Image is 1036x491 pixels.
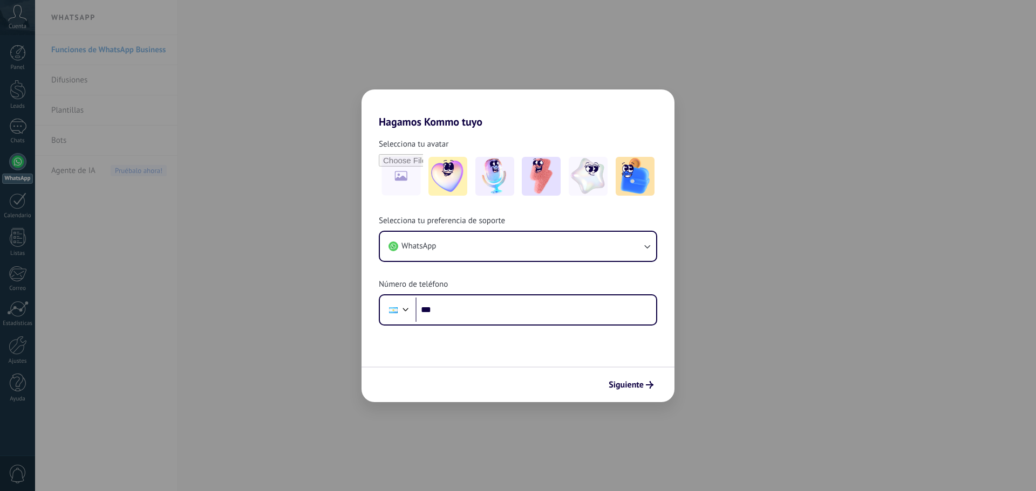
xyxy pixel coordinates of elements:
img: -3.jpeg [522,157,561,196]
img: -5.jpeg [616,157,655,196]
span: Selecciona tu preferencia de soporte [379,216,505,226]
span: Siguiente [609,381,644,389]
span: WhatsApp [401,241,436,252]
button: Siguiente [604,376,658,394]
h2: Hagamos Kommo tuyo [362,89,674,128]
span: Número de teléfono [379,279,448,290]
img: -1.jpeg [428,157,467,196]
img: -2.jpeg [475,157,514,196]
img: -4.jpeg [569,157,608,196]
span: Selecciona tu avatar [379,139,448,150]
div: Argentina: + 54 [383,299,404,321]
button: WhatsApp [380,232,656,261]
